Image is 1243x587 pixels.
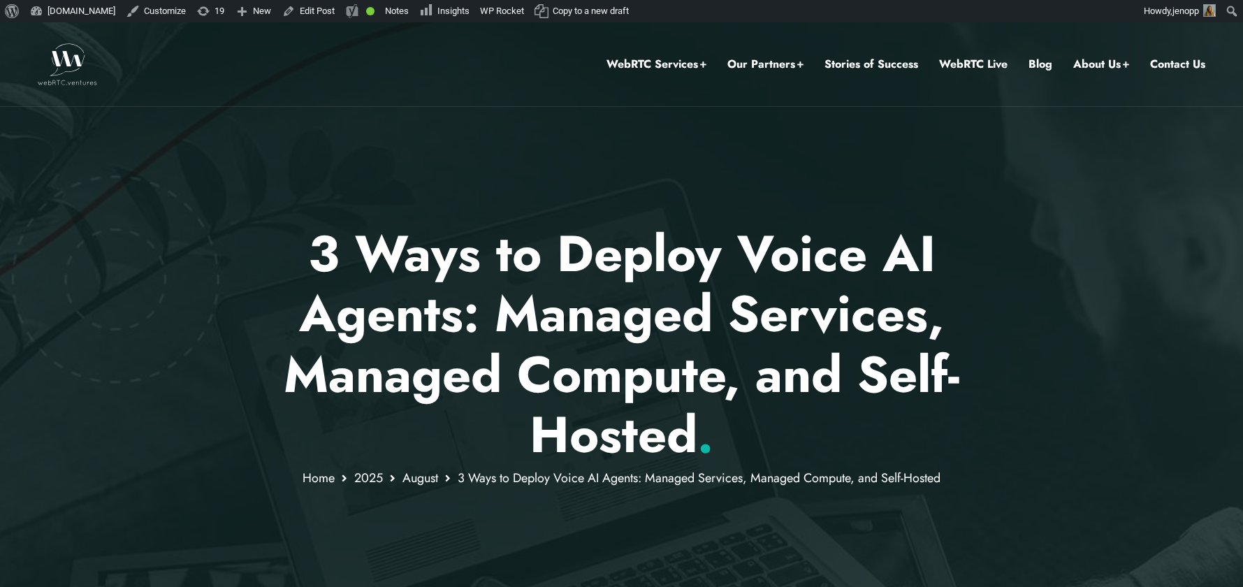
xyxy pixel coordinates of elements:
[354,469,383,487] a: 2025
[212,224,1031,465] p: 3 Ways to Deploy Voice AI Agents: Managed Services, Managed Compute, and Self-Hosted
[458,469,940,487] span: 3 Ways to Deploy Voice AI Agents: Managed Services, Managed Compute, and Self-Hosted
[1172,6,1199,16] span: jenopp
[606,55,706,73] a: WebRTC Services
[38,43,97,85] img: WebRTC.ventures
[824,55,918,73] a: Stories of Success
[697,398,713,471] span: .
[727,55,804,73] a: Our Partners
[939,55,1008,73] a: WebRTC Live
[1073,55,1129,73] a: About Us
[1150,55,1205,73] a: Contact Us
[402,469,438,487] a: August
[303,469,335,487] a: Home
[366,7,375,15] div: Good
[1028,55,1052,73] a: Blog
